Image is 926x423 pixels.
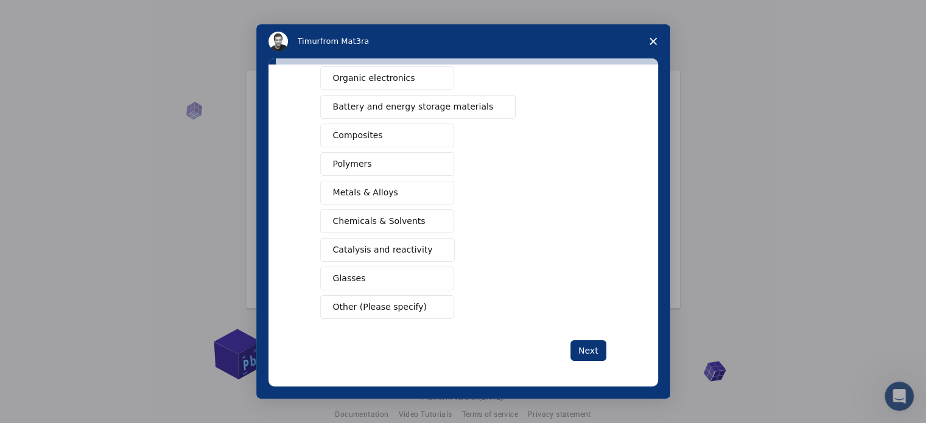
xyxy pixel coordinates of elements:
span: Support [24,9,68,19]
span: Metals & Alloys [333,186,398,199]
button: Polymers [320,152,454,176]
button: Other (Please specify) [320,295,454,319]
span: Other (Please specify) [333,301,427,313]
span: Polymers [333,158,372,170]
button: Next [570,340,606,361]
button: Organic electronics [320,66,454,90]
span: Battery and energy storage materials [333,100,494,113]
span: Composites [333,129,383,142]
button: Metals & Alloys [320,181,454,205]
button: Glasses [320,267,454,290]
button: Composites [320,124,454,147]
button: Chemicals & Solvents [320,209,454,233]
img: Profile image for Timur [268,32,288,51]
span: Chemicals & Solvents [333,215,426,228]
span: Catalysis and reactivity [333,243,433,256]
span: Timur [298,37,320,46]
span: from Mat3ra [320,37,369,46]
span: Organic electronics [333,72,415,85]
span: Glasses [333,272,366,285]
span: Close survey [636,24,670,58]
button: Battery and energy storage materials [320,95,516,119]
button: Catalysis and reactivity [320,238,455,262]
